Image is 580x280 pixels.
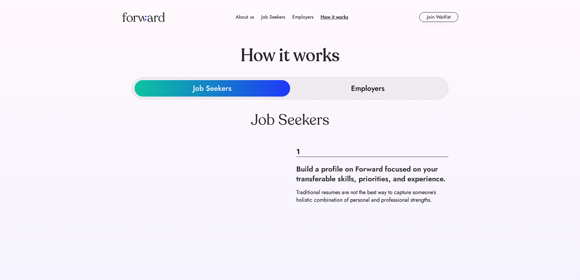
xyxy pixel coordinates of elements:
[296,189,448,204] div: Traditional resumes are not the best way to capture someone’s holistic combination of personal an...
[37,112,543,129] div: Job Seekers
[122,12,165,22] img: Forward logo
[296,147,448,157] div: 1
[419,12,458,22] button: Join Waitlist
[261,13,285,21] div: Job Seekers
[228,34,352,77] div: How it works
[296,164,448,184] div: Build a profile on Forward focused on your transferable skills, priorities, and experience.
[292,13,313,21] div: Employers
[193,83,231,93] div: Job Seekers
[351,83,385,93] div: Employers
[132,147,284,263] img: yH5BAEAAAAALAAAAAABAAEAAAIBRAA7
[236,13,254,21] div: About us
[321,13,348,21] div: How it works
